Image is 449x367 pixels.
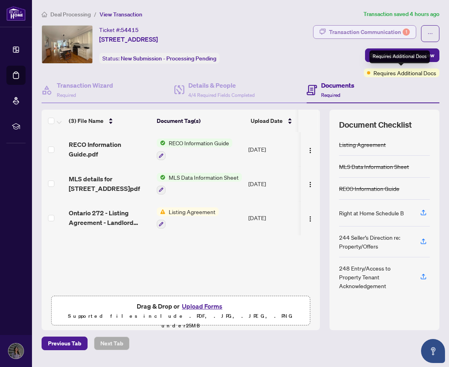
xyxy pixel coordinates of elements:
[321,92,340,98] span: Required
[313,25,416,39] button: Transaction Communication1
[57,92,76,98] span: Required
[69,174,150,193] span: MLS details for [STREET_ADDRESS]pdf
[8,343,24,359] img: Profile Icon
[329,26,410,38] div: Transaction Communication
[57,80,113,90] h4: Transaction Wizard
[137,301,225,311] span: Drag & Drop or
[321,80,354,90] h4: Documents
[245,132,299,166] td: [DATE]
[69,116,104,125] span: (3) File Name
[339,233,411,251] div: 244 Seller’s Direction re: Property/Offers
[50,11,91,18] span: Deal Processing
[157,207,219,229] button: Status IconListing Agreement
[304,177,317,190] button: Logo
[99,34,158,44] span: [STREET_ADDRESS]
[251,116,283,125] span: Upload Date
[339,209,404,217] div: Right at Home Schedule B
[154,110,247,132] th: Document Tag(s)
[188,80,255,90] h4: Details & People
[245,166,299,201] td: [DATE]
[121,55,216,62] span: New Submission - Processing Pending
[166,173,242,182] span: MLS Data Information Sheet
[157,207,166,216] img: Status Icon
[100,11,142,18] span: View Transaction
[180,301,225,311] button: Upload Forms
[157,173,166,182] img: Status Icon
[339,140,386,149] div: Listing Agreement
[421,339,445,363] button: Open asap
[94,337,130,350] button: Next Tab
[339,162,409,171] div: MLS Data Information Sheet
[373,68,436,77] span: Requires Additional Docs
[157,138,166,147] img: Status Icon
[403,28,410,36] div: 1
[304,211,317,224] button: Logo
[188,92,255,98] span: 4/4 Required Fields Completed
[99,25,139,34] div: Ticket #:
[166,138,232,147] span: RECO Information Guide
[94,10,96,19] li: /
[42,12,47,17] span: home
[6,6,26,21] img: logo
[365,48,439,62] button: Submit for Admin Review
[48,337,81,350] span: Previous Tab
[56,311,305,331] p: Supported files include .PDF, .JPG, .JPEG, .PNG under 25 MB
[247,110,302,132] th: Upload Date
[52,296,310,335] span: Drag & Drop orUpload FormsSupported files include .PDF, .JPG, .JPEG, .PNG under25MB
[42,26,92,63] img: IMG-C12401363_1.jpg
[307,181,313,188] img: Logo
[121,26,139,34] span: 54415
[69,140,150,159] span: RECO Information Guide.pdf
[307,216,313,222] img: Logo
[307,147,313,154] img: Logo
[99,53,220,64] div: Status:
[42,337,88,350] button: Previous Tab
[363,10,439,19] article: Transaction saved 4 hours ago
[427,31,433,36] span: ellipsis
[370,49,434,62] span: Submit for Admin Review
[166,207,219,216] span: Listing Agreement
[66,110,154,132] th: (3) File Name
[157,173,242,195] button: Status IconMLS Data Information Sheet
[157,138,232,160] button: Status IconRECO Information Guide
[339,119,412,130] span: Document Checklist
[304,143,317,156] button: Logo
[339,264,411,290] div: 248 Entry/Access to Property Tenant Acknowledgement
[339,184,399,193] div: RECO Information Guide
[69,208,150,227] span: Ontario 272 - Listing Agreement - Landlord Designated Representation Agreement.pdf
[245,201,299,235] td: [DATE]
